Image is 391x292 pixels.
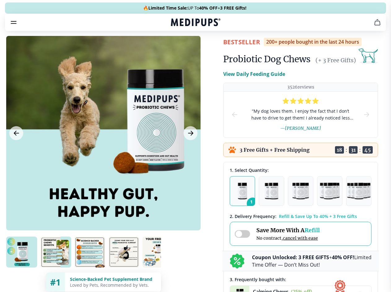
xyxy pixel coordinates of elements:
[363,92,370,137] button: next-slide
[70,282,156,288] div: Loved by Pets, Recommended by Vets.
[265,183,278,199] img: Pack of 2 - Natural Dog Supplements
[370,15,385,30] button: cart
[70,276,156,282] div: Science-Backed Pet Supplement Brand
[10,19,17,26] button: burger-menu
[6,237,37,268] img: Probiotic Dog Chews | Natural Dog Supplements
[40,237,71,268] img: Probiotic Dog Chews | Natural Dog Supplements
[256,235,320,241] span: No contract,
[359,147,361,153] span: :
[184,126,198,140] button: Next Image
[280,125,321,131] span: — [PERSON_NAME]
[171,18,220,28] a: Medipups
[143,5,246,11] span: 🔥 UP To +
[230,277,286,282] span: 3 . Frequently bought with:
[335,146,344,154] span: 18
[252,254,329,261] b: Coupon Unlocked: 3 FREE GIFTS
[231,92,238,137] button: prev-slide
[230,213,276,219] span: 2 . Delivery Frequency:
[349,146,358,154] span: 31
[9,126,23,140] button: Previous Image
[347,183,371,199] img: Pack of 5 - Natural Dog Supplements
[240,147,310,153] p: 3 Free Gifts + Free Shipping
[279,213,357,219] span: Refill & Save Up To 40% + 3 Free Gifts
[292,183,309,199] img: Pack of 3 - Natural Dog Supplements
[320,183,339,199] img: Pack of 4 - Natural Dog Supplements
[74,237,105,268] img: Probiotic Dog Chews | Natural Dog Supplements
[50,276,61,288] span: #1
[248,108,353,121] span: “ My dog loves them. I enjoy the fact that I don’t have to drive to get them! I already noticed l...
[305,227,320,234] span: Refill
[230,167,371,173] div: 1. Select Quantity:
[238,183,247,199] img: Pack of 1 - Natural Dog Supplements
[230,176,255,206] button: 1
[332,254,354,261] b: 40% OFF!
[223,38,260,46] span: BestSeller
[256,227,320,234] span: Save More With A
[252,254,371,268] p: + Limited Time Offer — Don’t Miss Out!
[142,237,173,268] img: Probiotic Dog Chews | Natural Dog Supplements
[315,57,356,64] span: (+ 3 Free Gifts)
[363,146,373,154] span: 45
[287,84,314,90] p: 3526 reviews
[247,198,258,209] span: 1
[223,54,311,65] h1: Probiotic Dog Chews
[264,38,362,46] div: 200+ people bought in the last 24 hours
[283,235,318,241] span: cancel with ease
[108,237,139,268] img: Probiotic Dog Chews | Natural Dog Supplements
[223,70,285,78] p: View Daily Feeding Guide
[345,147,347,153] span: :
